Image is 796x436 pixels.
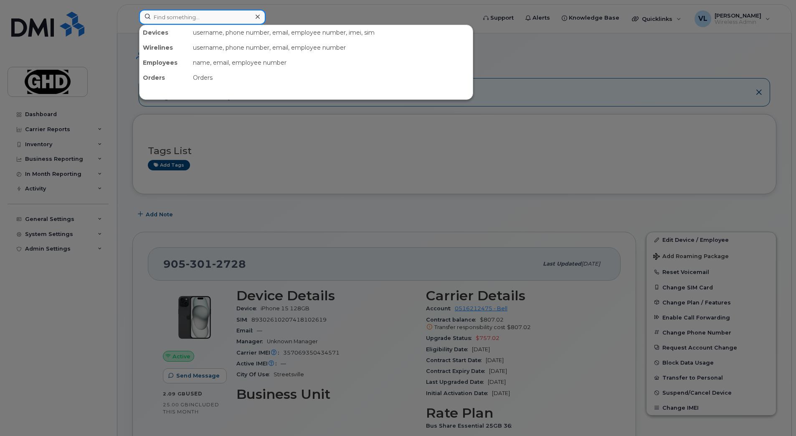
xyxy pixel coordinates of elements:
div: name, email, employee number [190,55,473,70]
div: Orders [139,70,190,85]
div: Orders [190,70,473,85]
div: Devices [139,25,190,40]
div: Wirelines [139,40,190,55]
div: Employees [139,55,190,70]
div: username, phone number, email, employee number [190,40,473,55]
div: username, phone number, email, employee number, imei, sim [190,25,473,40]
